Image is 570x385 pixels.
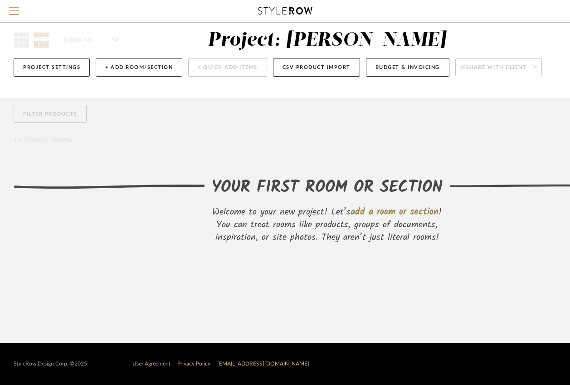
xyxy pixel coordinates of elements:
button: + Quick Add Items [188,58,267,77]
a: User Agreement [132,361,171,366]
span: Share with client [461,64,527,78]
img: lefthand-divider.svg [14,184,205,189]
button: Filter Products [14,105,87,123]
button: Share with client [455,58,542,76]
button: Budget & Invoicing [366,58,449,77]
button: Project Settings [14,58,90,77]
span: add a room or section [351,205,438,219]
div: Welcome to your new project! Let’s ! You can treat rooms like products, groups of documents, insp... [205,206,449,244]
div: StyleRow Design Corp. ©2025 [14,361,87,367]
a: Privacy Policy [177,361,210,366]
span: Reorder Rooms [24,134,72,145]
button: CSV Product Import [273,58,360,77]
button: + Add Room/Section [96,58,182,77]
div: Project: [PERSON_NAME] [208,31,446,50]
div: YOUR FIRST ROOM OR SECTION [212,175,443,200]
a: [EMAIL_ADDRESS][DOMAIN_NAME] [217,361,309,366]
button: Reorder Rooms [14,134,72,145]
